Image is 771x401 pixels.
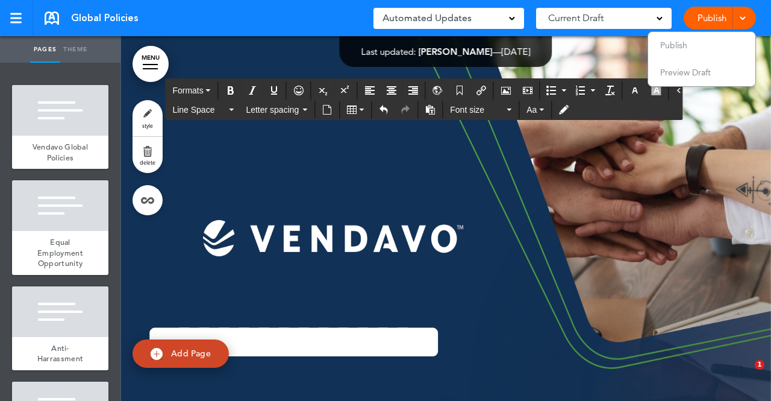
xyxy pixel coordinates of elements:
a: Publish [693,7,731,30]
div: Insert/Edit global anchor link [428,81,448,99]
div: Insert/edit airmason link [471,81,492,99]
div: Subscript [313,81,334,99]
span: Automated Updates [382,10,472,27]
span: Letter spacing [246,104,300,116]
div: Superscript [335,81,355,99]
div: Underline [264,81,284,99]
span: Aa [526,105,537,115]
a: Theme [60,36,90,63]
img: add.svg [151,348,163,360]
div: — [361,47,531,56]
div: Redo [395,101,416,119]
a: style [133,100,163,136]
div: Insert/edit media [517,81,538,99]
div: Airmason image [496,81,516,99]
span: Publish [660,40,687,51]
span: Formats [172,86,203,95]
span: Anti-Harrassment [37,343,83,364]
div: Align right [403,81,423,99]
a: Add Page [133,339,229,368]
a: delete [133,137,163,173]
a: MENU [133,46,169,82]
span: Add Page [171,348,211,359]
a: Anti-Harrassment [12,337,108,370]
span: Vendavo Global Policies [33,142,88,163]
div: Bullet list [542,81,570,99]
a: Equal Employment Opportunity [12,231,108,275]
div: Italic [242,81,263,99]
span: style [142,122,153,129]
div: Align left [360,81,380,99]
span: Current Draft [548,10,604,27]
span: 1 [755,360,764,370]
span: Line Space [172,104,226,116]
div: Align center [381,81,402,99]
div: Insert document [317,101,337,119]
span: Global Policies [71,11,139,25]
div: Clear formatting [600,81,620,99]
iframe: Intercom live chat [730,360,759,389]
div: Anchor [449,81,470,99]
a: Vendavo Global Policies [12,136,108,169]
span: Preview Draft [660,67,711,78]
div: Source code [671,81,691,99]
div: Toggle Tracking Changes [554,101,574,119]
div: Bold [220,81,241,99]
a: Pages [30,36,60,63]
span: Equal Employment Opportunity [37,237,83,268]
span: Font size [450,104,504,116]
span: [PERSON_NAME] [419,46,493,57]
div: Numbered list [571,81,599,99]
div: Table [342,101,369,119]
span: Last updated: [361,46,416,57]
span: delete [140,159,155,166]
span: [DATE] [502,46,531,57]
div: Undo [373,101,394,119]
div: Paste as text [420,101,440,119]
